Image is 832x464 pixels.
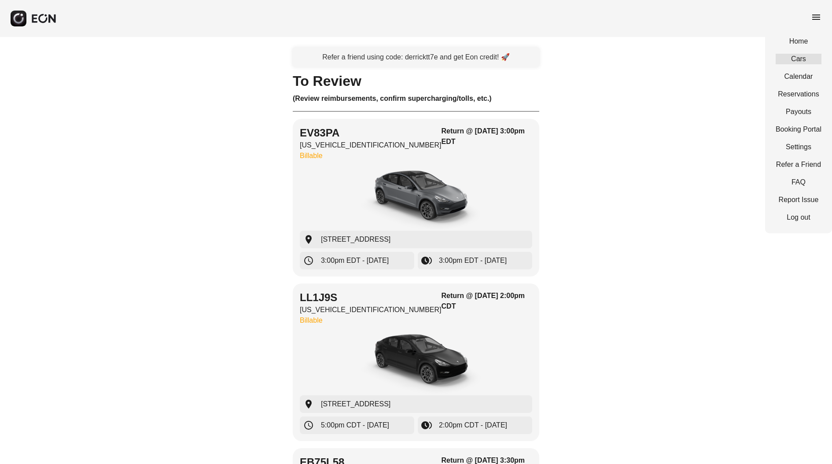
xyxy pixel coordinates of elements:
a: Calendar [776,71,821,82]
span: schedule [303,420,314,431]
a: Home [776,36,821,47]
span: 5:00pm CDT - [DATE] [321,420,389,431]
h2: LL1J9S [300,291,442,305]
a: Settings [776,142,821,152]
a: Cars [776,54,821,64]
span: location_on [303,399,314,409]
h2: EV83PA [300,126,442,140]
img: car [350,165,482,231]
h1: To Review [293,76,539,86]
a: Report Issue [776,195,821,205]
img: car [350,329,482,395]
a: Refer a friend using code: derricktt7e and get Eon credit! 🚀 [293,48,539,67]
p: Billable [300,151,442,161]
span: location_on [303,234,314,245]
p: [US_VEHICLE_IDENTIFICATION_NUMBER] [300,140,442,151]
span: schedule [303,255,314,266]
span: [STREET_ADDRESS] [321,399,390,409]
span: browse_gallery [421,420,432,431]
span: menu [811,12,821,22]
span: 3:00pm EDT - [DATE] [321,255,389,266]
a: Reservations [776,89,821,99]
button: LL1J9S[US_VEHICLE_IDENTIFICATION_NUMBER]BillableReturn @ [DATE] 2:00pm CDTcar[STREET_ADDRESS]5:00... [293,284,539,441]
h3: (Review reimbursements, confirm supercharging/tolls, etc.) [293,93,539,104]
a: Refer a Friend [776,159,821,170]
span: 3:00pm EDT - [DATE] [439,255,507,266]
a: Log out [776,212,821,223]
p: [US_VEHICLE_IDENTIFICATION_NUMBER] [300,305,442,315]
span: browse_gallery [421,255,432,266]
button: EV83PA[US_VEHICLE_IDENTIFICATION_NUMBER]BillableReturn @ [DATE] 3:00pm EDTcar[STREET_ADDRESS]3:00... [293,119,539,276]
h3: Return @ [DATE] 3:00pm EDT [442,126,532,147]
a: FAQ [776,177,821,188]
span: [STREET_ADDRESS] [321,234,390,245]
a: Payouts [776,107,821,117]
a: Booking Portal [776,124,821,135]
span: 2:00pm CDT - [DATE] [439,420,507,431]
p: Billable [300,315,442,326]
h3: Return @ [DATE] 2:00pm CDT [442,291,532,312]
